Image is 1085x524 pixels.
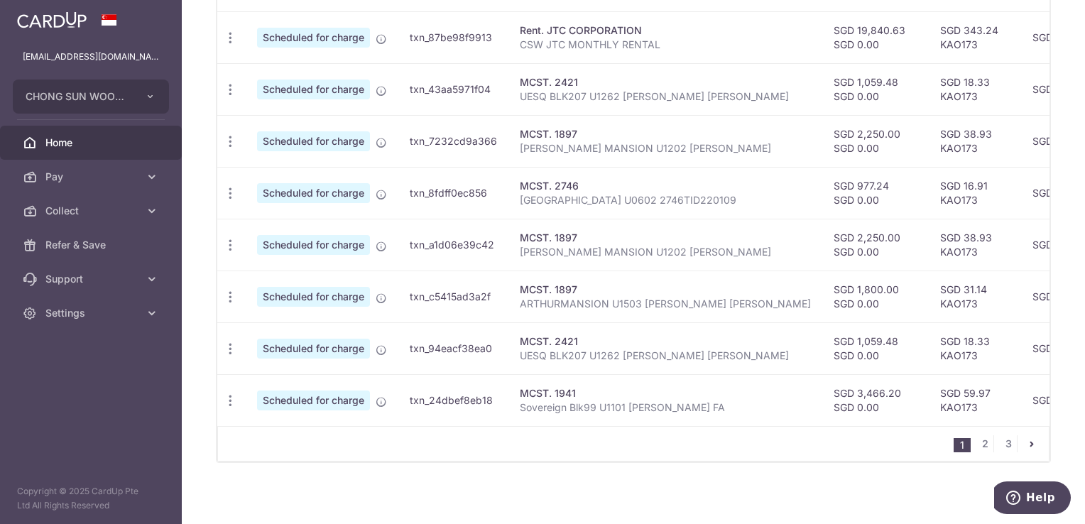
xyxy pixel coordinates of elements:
[520,89,811,104] p: UESQ BLK207 U1262 [PERSON_NAME] [PERSON_NAME]
[520,283,811,297] div: MCST. 1897
[520,349,811,363] p: UESQ BLK207 U1262 [PERSON_NAME] [PERSON_NAME]
[929,271,1021,322] td: SGD 31.14 KAO173
[45,204,139,218] span: Collect
[257,131,370,151] span: Scheduled for charge
[45,136,139,150] span: Home
[520,245,811,259] p: [PERSON_NAME] MANSION U1202 [PERSON_NAME]
[822,167,929,219] td: SGD 977.24 SGD 0.00
[45,306,139,320] span: Settings
[520,334,811,349] div: MCST. 2421
[822,11,929,63] td: SGD 19,840.63 SGD 0.00
[976,435,993,452] a: 2
[822,219,929,271] td: SGD 2,250.00 SGD 0.00
[398,374,508,426] td: txn_24dbef8eb18
[45,170,139,184] span: Pay
[17,11,87,28] img: CardUp
[822,115,929,167] td: SGD 2,250.00 SGD 0.00
[257,287,370,307] span: Scheduled for charge
[822,374,929,426] td: SGD 3,466.20 SGD 0.00
[257,183,370,203] span: Scheduled for charge
[257,391,370,410] span: Scheduled for charge
[13,80,169,114] button: CHONG SUN WOOD PRODUCTS PTE LTD
[929,167,1021,219] td: SGD 16.91 KAO173
[23,50,159,64] p: [EMAIL_ADDRESS][DOMAIN_NAME]
[398,115,508,167] td: txn_7232cd9a366
[929,63,1021,115] td: SGD 18.33 KAO173
[398,322,508,374] td: txn_94eacf38ea0
[954,427,1049,461] nav: pager
[257,28,370,48] span: Scheduled for charge
[257,235,370,255] span: Scheduled for charge
[520,179,811,193] div: MCST. 2746
[929,115,1021,167] td: SGD 38.93 KAO173
[1000,435,1017,452] a: 3
[520,38,811,52] p: CSW JTC MONTHLY RENTAL
[994,481,1071,517] iframe: Opens a widget where you can find more information
[822,63,929,115] td: SGD 1,059.48 SGD 0.00
[822,271,929,322] td: SGD 1,800.00 SGD 0.00
[520,400,811,415] p: Sovereign Blk99 U1101 [PERSON_NAME] FA
[520,23,811,38] div: Rent. JTC CORPORATION
[26,89,131,104] span: CHONG SUN WOOD PRODUCTS PTE LTD
[954,438,971,452] li: 1
[929,219,1021,271] td: SGD 38.93 KAO173
[520,75,811,89] div: MCST. 2421
[398,219,508,271] td: txn_a1d06e39c42
[929,374,1021,426] td: SGD 59.97 KAO173
[398,11,508,63] td: txn_87be98f9913
[929,322,1021,374] td: SGD 18.33 KAO173
[45,238,139,252] span: Refer & Save
[822,322,929,374] td: SGD 1,059.48 SGD 0.00
[398,167,508,219] td: txn_8fdff0ec856
[520,193,811,207] p: [GEOGRAPHIC_DATA] U0602 2746TID220109
[520,127,811,141] div: MCST. 1897
[520,297,811,311] p: ARTHURMANSION U1503 [PERSON_NAME] [PERSON_NAME]
[398,63,508,115] td: txn_43aa5971f04
[45,272,139,286] span: Support
[257,339,370,359] span: Scheduled for charge
[520,386,811,400] div: MCST. 1941
[929,11,1021,63] td: SGD 343.24 KAO173
[398,271,508,322] td: txn_c5415ad3a2f
[257,80,370,99] span: Scheduled for charge
[520,141,811,155] p: [PERSON_NAME] MANSION U1202 [PERSON_NAME]
[520,231,811,245] div: MCST. 1897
